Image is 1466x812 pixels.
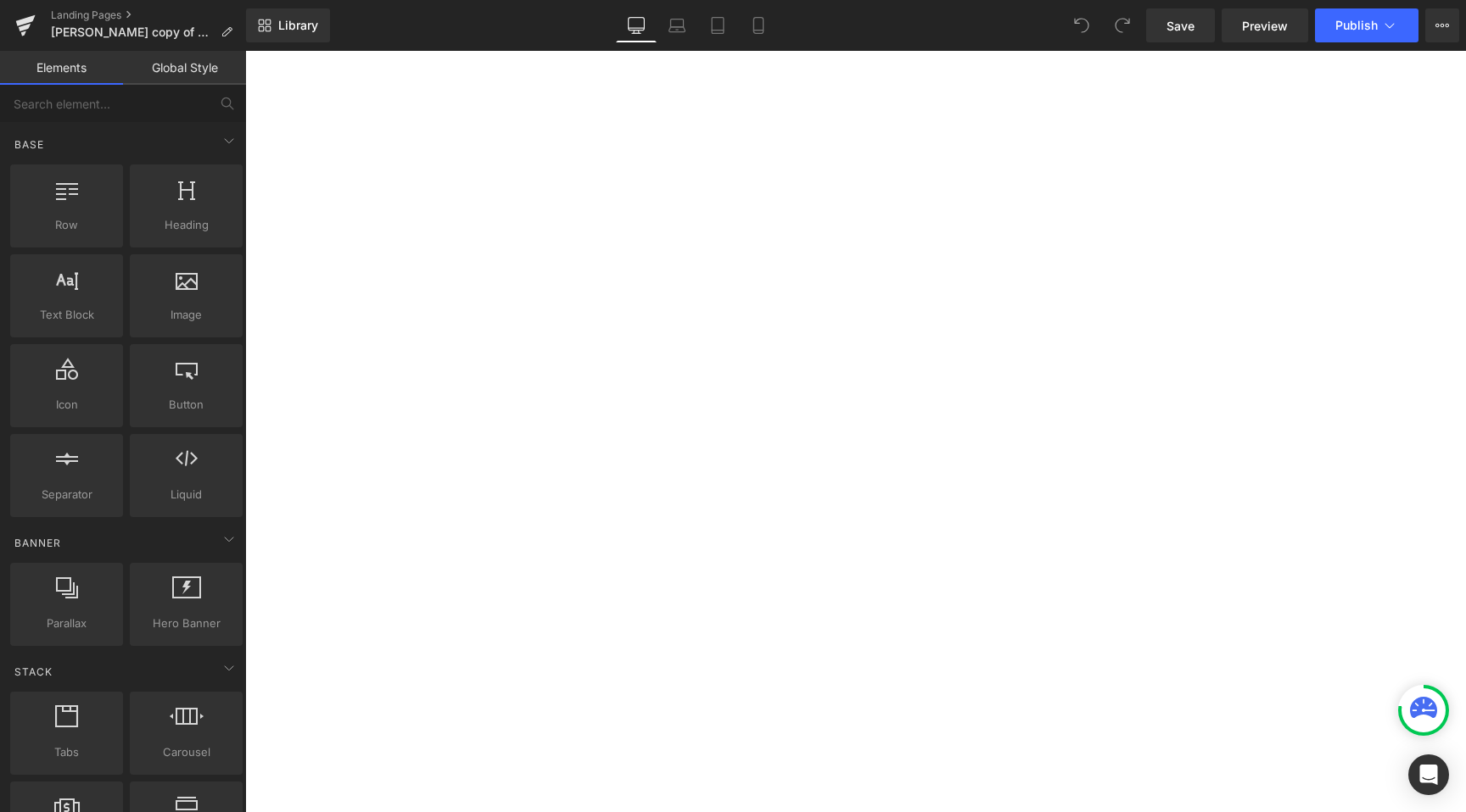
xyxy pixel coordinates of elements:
a: Tablet [697,8,738,42]
span: Icon [15,396,118,414]
span: Tabs [15,743,118,761]
span: Stack [13,664,54,680]
button: Publish [1315,8,1418,42]
button: Undo [1065,8,1099,42]
span: Banner [13,535,63,551]
a: Desktop [616,8,657,42]
span: Image [135,306,238,324]
button: Redo [1105,8,1139,42]
span: Separator [15,486,118,503]
span: Text Block [15,306,118,324]
span: [PERSON_NAME] copy of SERVICES - [PERSON_NAME] [51,25,214,39]
a: Global Style [123,51,246,85]
a: Preview [1222,8,1308,42]
span: Library [278,18,318,33]
span: Parallax [15,615,118,632]
span: Liquid [135,486,238,503]
span: Base [13,136,46,153]
button: More [1425,8,1459,42]
span: Heading [135,216,238,234]
a: Landing Pages [51,8,246,22]
div: Open Intercom Messenger [1408,754,1449,795]
span: Publish [1335,19,1378,32]
span: Save [1167,17,1195,35]
span: Button [135,396,238,414]
span: Carousel [135,743,238,761]
a: Laptop [657,8,697,42]
span: Preview [1242,17,1288,35]
a: Mobile [738,8,779,42]
span: Hero Banner [135,615,238,632]
span: Row [15,216,118,234]
a: New Library [246,8,330,42]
